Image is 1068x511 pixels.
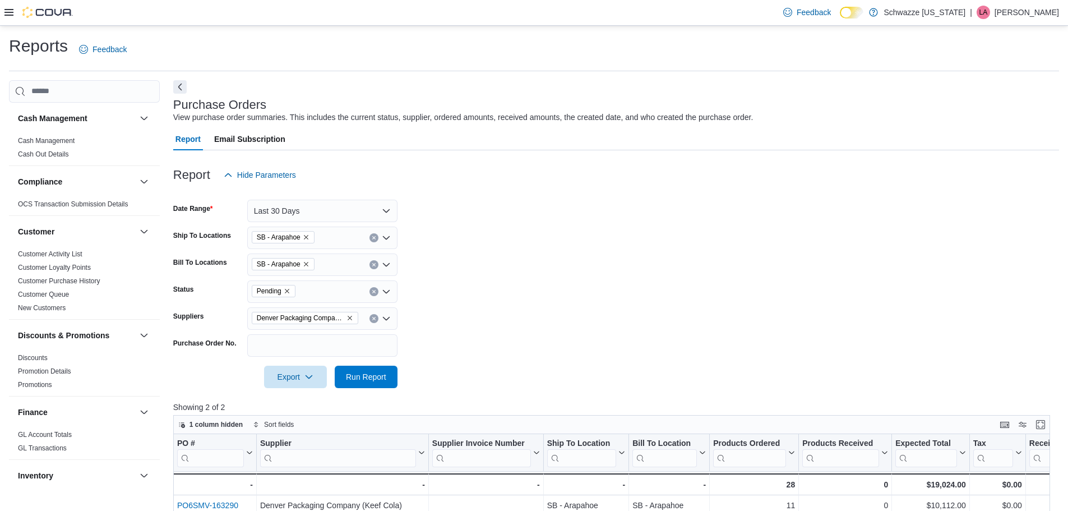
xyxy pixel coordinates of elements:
button: Supplier [260,438,425,467]
div: View purchase order summaries. This includes the current status, supplier, ordered amounts, recei... [173,112,753,123]
a: Promotions [18,381,52,389]
label: Purchase Order No. [173,339,237,348]
div: Supplier [260,438,416,467]
div: Tax [973,438,1013,467]
span: Promotions [18,380,52,389]
button: Bill To Location [632,438,706,467]
button: Customer [137,225,151,238]
a: Customer Queue [18,291,69,298]
button: Clear input [369,233,378,242]
button: Open list of options [382,233,391,242]
h3: Customer [18,226,54,237]
span: Promotion Details [18,367,71,376]
div: Compliance [9,197,160,215]
button: Finance [18,407,135,418]
div: Finance [9,428,160,459]
div: Expected Total [895,438,957,449]
span: Feedback [797,7,831,18]
span: New Customers [18,303,66,312]
span: SB - Arapahoe [257,259,300,270]
a: GL Account Totals [18,431,72,439]
button: Ship To Location [547,438,626,467]
span: SB - Arapahoe [252,258,315,270]
a: Discounts [18,354,48,362]
div: Tax [973,438,1013,449]
span: 1 column hidden [189,420,243,429]
button: Compliance [137,175,151,188]
span: GL Transactions [18,444,67,453]
label: Suppliers [173,312,204,321]
span: Export [271,366,320,388]
span: GL Account Totals [18,430,72,439]
a: Promotion Details [18,367,71,375]
a: PO6SMV-163290 [177,501,238,510]
button: Open list of options [382,314,391,323]
button: Cash Management [137,112,151,125]
button: Clear input [369,314,378,323]
a: Feedback [779,1,835,24]
button: Discounts & Promotions [137,329,151,342]
div: - [547,478,626,491]
span: Pending [257,286,281,297]
span: Sort fields [264,420,294,429]
button: Remove SB - Arapahoe from selection in this group [303,261,309,268]
button: Clear input [369,260,378,269]
button: Cash Management [18,113,135,124]
div: Expected Total [895,438,957,467]
span: Customer Queue [18,290,69,299]
button: Finance [137,406,151,419]
div: Ship To Location [547,438,617,467]
button: Inventory [18,470,135,481]
button: Inventory [137,469,151,482]
button: Products Received [802,438,888,467]
a: Customer Purchase History [18,277,100,285]
button: Remove Denver Packaging Company (Keef Cola) from selection in this group [346,315,353,321]
span: Report [175,128,201,150]
span: Pending [252,285,295,297]
span: Denver Packaging Company (Keef Cola) [252,312,358,324]
button: Supplier Invoice Number [432,438,540,467]
span: Discounts [18,353,48,362]
div: $19,024.00 [895,478,966,491]
button: 1 column hidden [174,418,247,431]
span: Email Subscription [214,128,285,150]
button: Display options [1016,418,1029,431]
div: PO # [177,438,244,449]
div: Bill To Location [632,438,697,449]
div: Libby Aragon [977,6,990,19]
button: Last 30 Days [247,200,397,222]
span: Cash Out Details [18,150,69,159]
h3: Discounts & Promotions [18,330,109,341]
button: Export [264,366,327,388]
div: Discounts & Promotions [9,351,160,396]
button: Hide Parameters [219,164,300,186]
button: Discounts & Promotions [18,330,135,341]
div: Customer [9,247,160,319]
h3: Inventory [18,470,53,481]
div: - [432,478,540,491]
button: Tax [973,438,1022,467]
span: Feedback [93,44,127,55]
button: Keyboard shortcuts [998,418,1011,431]
div: - [632,478,706,491]
button: Next [173,80,187,94]
span: LA [979,6,988,19]
h3: Finance [18,407,48,418]
button: Open list of options [382,287,391,296]
label: Bill To Locations [173,258,227,267]
div: - [177,478,253,491]
div: 28 [713,478,795,491]
button: Clear input [369,287,378,296]
span: Customer Loyalty Points [18,263,91,272]
h1: Reports [9,35,68,57]
input: Dark Mode [840,7,863,19]
span: Hide Parameters [237,169,296,181]
label: Status [173,285,194,294]
span: Customer Activity List [18,250,82,259]
label: Date Range [173,204,213,213]
button: Open list of options [382,260,391,269]
div: Cash Management [9,134,160,165]
p: | [970,6,972,19]
div: PO # URL [177,438,244,467]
